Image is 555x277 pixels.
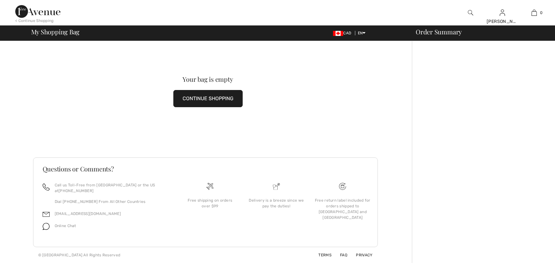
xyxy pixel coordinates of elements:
img: 1ère Avenue [15,5,60,18]
div: Free shipping on orders over $99 [182,197,238,209]
a: [EMAIL_ADDRESS][DOMAIN_NAME] [55,211,121,216]
a: 0 [518,9,550,17]
div: © [GEOGRAPHIC_DATA] All Rights Reserved [38,252,121,258]
img: Delivery is a breeze since we pay the duties! [273,183,280,190]
div: Free return label included for orders shipped to [GEOGRAPHIC_DATA] and [GEOGRAPHIC_DATA] [315,197,371,220]
img: search the website [468,9,473,17]
img: Free shipping on orders over $99 [339,183,346,190]
div: Your bag is empty [51,76,365,82]
div: Delivery is a breeze since we pay the duties! [248,197,304,209]
div: Order Summary [408,29,551,35]
span: EN [358,31,366,35]
a: Sign In [500,10,505,16]
span: 0 [540,10,543,16]
span: My Shopping Bag [31,29,80,35]
img: Canadian Dollar [333,31,343,36]
span: CAD [333,31,354,35]
img: chat [43,223,50,230]
img: My Bag [531,9,537,17]
a: [PHONE_NUMBER] [59,189,94,193]
p: Call us Toll-Free from [GEOGRAPHIC_DATA] or the US at [55,182,170,194]
img: My Info [500,9,505,17]
p: Dial [PHONE_NUMBER] From All Other Countries [55,199,170,204]
div: [PERSON_NAME] [487,18,518,25]
img: email [43,211,50,218]
div: < Continue Shopping [15,18,54,24]
span: Online Chat [55,224,76,228]
img: call [43,184,50,190]
a: Privacy [348,253,372,257]
img: Free shipping on orders over $99 [206,183,213,190]
button: CONTINUE SHOPPING [173,90,243,107]
h3: Questions or Comments? [43,166,368,172]
a: FAQ [332,253,347,257]
a: Terms [311,253,331,257]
